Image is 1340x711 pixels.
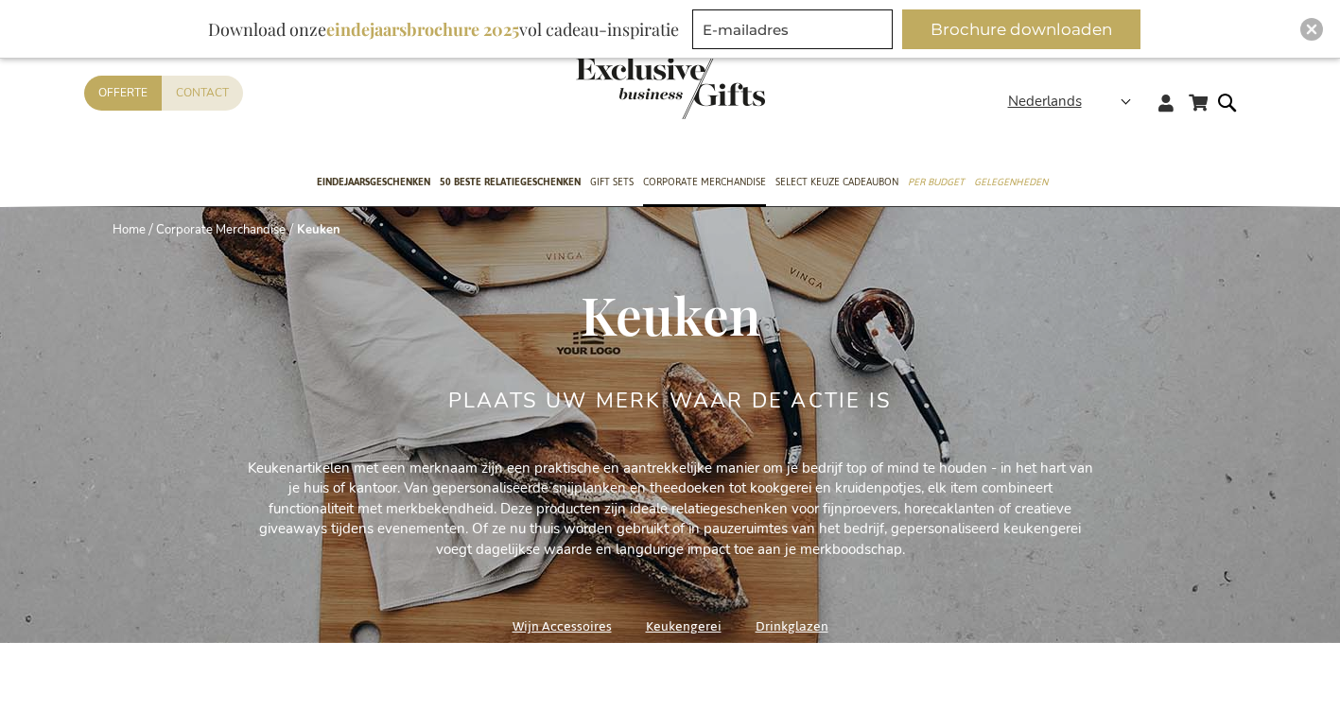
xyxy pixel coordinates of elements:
[245,459,1096,560] p: Keukenartikelen met een merknaam zijn een praktische en aantrekkelijke manier om je bedrijf top o...
[84,76,162,111] a: Offerte
[1300,18,1323,41] div: Close
[1008,91,1143,113] div: Nederlands
[643,172,766,192] span: Corporate Merchandise
[440,172,581,192] span: 50 beste relatiegeschenken
[902,9,1140,49] button: Brochure downloaden
[448,390,892,412] h2: Plaats uw merk waar de actie is
[692,9,898,55] form: marketing offers and promotions
[1008,91,1082,113] span: Nederlands
[756,614,828,639] a: Drinkglazen
[646,614,722,639] a: Keukengerei
[156,221,286,238] a: Corporate Merchandise
[113,221,146,238] a: Home
[576,57,670,119] a: store logo
[576,57,765,119] img: Exclusive Business gifts logo
[297,221,340,238] strong: Keuken
[1306,24,1317,35] img: Close
[513,614,612,639] a: Wijn Accessoires
[974,172,1048,192] span: Gelegenheden
[590,172,634,192] span: Gift Sets
[200,9,687,49] div: Download onze vol cadeau-inspiratie
[692,9,893,49] input: E-mailadres
[775,172,898,192] span: Select Keuze Cadeaubon
[317,172,430,192] span: Eindejaarsgeschenken
[581,279,760,349] span: Keuken
[908,172,965,192] span: Per Budget
[326,18,519,41] b: eindejaarsbrochure 2025
[162,76,243,111] a: Contact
